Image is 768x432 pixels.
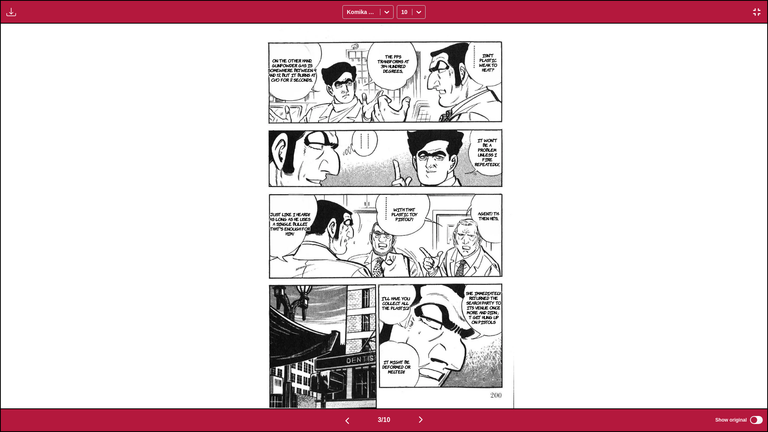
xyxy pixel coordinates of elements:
p: It might be deformed or melted!! [378,358,415,376]
img: Next page [416,415,426,424]
input: Show original [750,416,763,424]
span: Show original [715,417,747,423]
p: With that plastic toy pistol?! [384,205,425,223]
p: The PPS transforms at 314 hundred degrees... [375,52,411,75]
img: Previous page [342,416,352,426]
p: Isn't plastic weak to heat? [474,51,503,74]
p: Agent! Th-Then he's... [475,209,503,222]
p: She immediately returned the search party to its venue once more and didn」t get hung up on pistols [464,289,504,326]
p: I'll have you collect all the plastic!! [377,294,414,312]
img: Manga Panel [254,24,514,408]
span: 3 / 10 [378,416,390,424]
p: Just like I heard!! As long as he uses a single bullet, that's enough for him! [266,210,314,237]
img: Download translated images [6,7,16,17]
p: It won't be a problem unless I fire repeatedly... [473,136,502,168]
p: On the other hand, gunpowder gas is somewhere between 9 and 12, but it burns at 0/0 for 2 seconds... [265,56,320,84]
